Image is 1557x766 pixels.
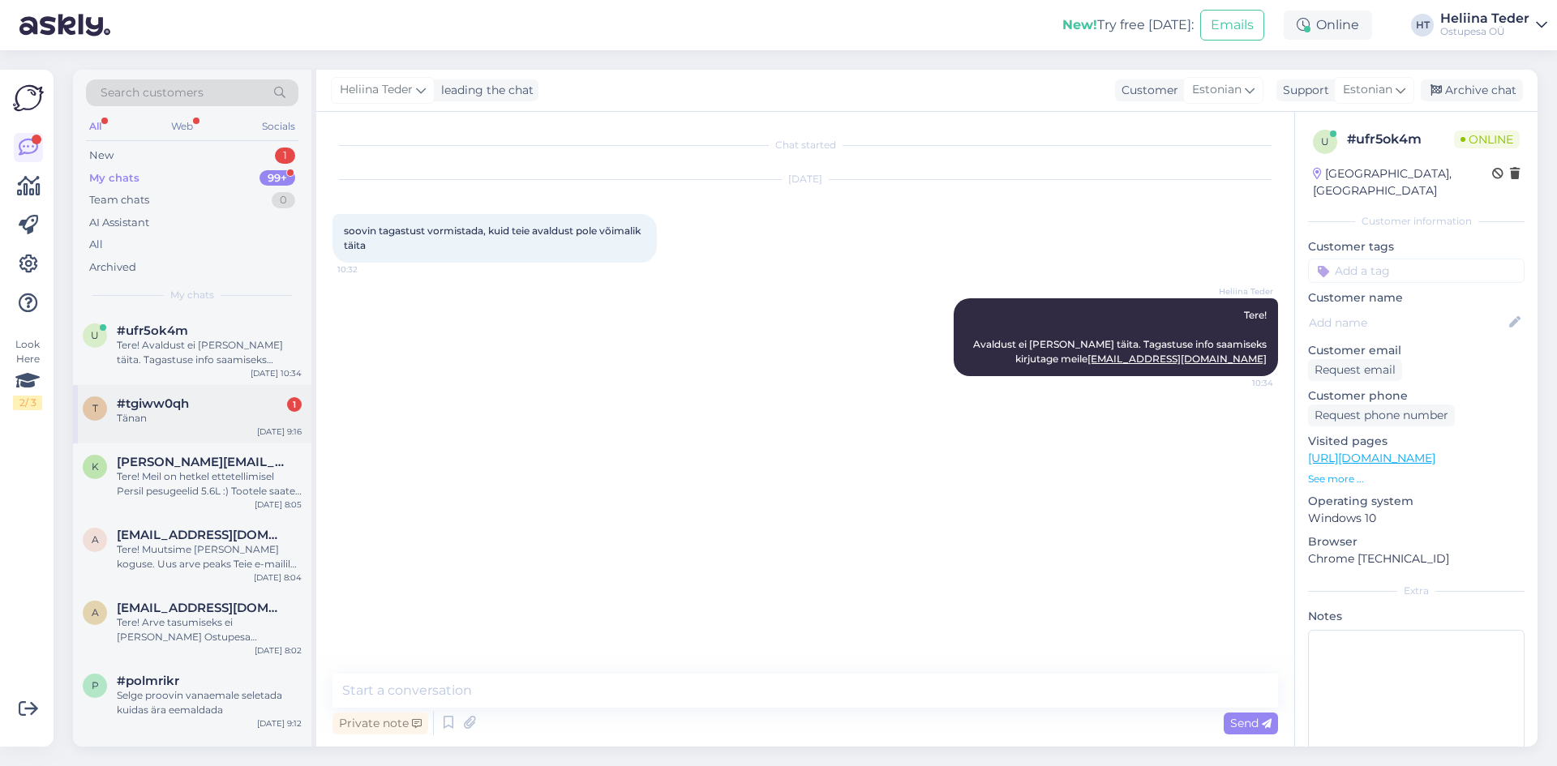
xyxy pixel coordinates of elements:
[1421,79,1523,101] div: Archive chat
[257,717,302,730] div: [DATE] 9:12
[332,713,428,734] div: Private note
[259,116,298,137] div: Socials
[1115,82,1178,99] div: Customer
[117,455,285,469] span: k.targama@gmail.ee
[1308,404,1455,426] div: Request phone number
[1454,131,1520,148] span: Online
[1308,608,1525,625] p: Notes
[13,396,42,410] div: 2 / 3
[1308,359,1402,381] div: Request email
[1313,165,1492,199] div: [GEOGRAPHIC_DATA], [GEOGRAPHIC_DATA]
[287,397,302,412] div: 1
[92,679,99,691] span: p
[1212,285,1273,297] span: Heliina Teder
[275,148,295,164] div: 1
[1087,353,1267,365] a: [EMAIL_ADDRESS][DOMAIN_NAME]
[89,148,114,164] div: New
[1308,342,1525,359] p: Customer email
[340,81,413,99] span: Heliina Teder
[91,329,99,341] span: u
[1308,289,1525,306] p: Customer name
[117,323,188,338] span: #ufr5ok4m
[251,367,302,379] div: [DATE] 10:34
[117,615,302,644] div: Tere! Arve tasumiseks ei [PERSON_NAME] Ostupesa kodulehele sisse logida. [PERSON_NAME] need lahtr...
[92,533,99,546] span: a
[1308,433,1525,450] p: Visited pages
[255,644,302,657] div: [DATE] 8:02
[1308,214,1525,229] div: Customer information
[101,84,204,101] span: Search customers
[1440,12,1547,38] a: Heliina TederOstupesa OÜ
[86,116,105,137] div: All
[1192,81,1242,99] span: Estonian
[168,116,196,137] div: Web
[1308,259,1525,283] input: Add a tag
[117,688,302,717] div: Selge proovin vanaemale seletada kuidas ära eemaldada
[117,601,285,615] span: annelitammsaar23@gmail.com
[1309,314,1506,332] input: Add name
[117,396,189,411] span: #tgiww0qh
[435,82,534,99] div: leading the chat
[1411,14,1434,36] div: HT
[332,138,1278,152] div: Chat started
[1308,533,1525,550] p: Browser
[1343,81,1392,99] span: Estonian
[1308,584,1525,598] div: Extra
[1062,17,1097,32] b: New!
[117,528,285,542] span: annabrett7@hotmail.com
[117,674,179,688] span: #polmrikr
[259,170,295,186] div: 99+
[1230,716,1272,730] span: Send
[89,170,139,186] div: My chats
[1440,25,1529,38] div: Ostupesa OÜ
[255,499,302,511] div: [DATE] 8:05
[344,225,643,251] span: soovin tagastust vormistada, kuid teie avaldust pole võimalik täita
[89,259,136,276] div: Archived
[92,460,99,473] span: k
[1308,493,1525,510] p: Operating system
[1284,11,1372,40] div: Online
[257,426,302,438] div: [DATE] 9:16
[117,411,302,426] div: Tänan
[1308,550,1525,567] p: Chrome [TECHNICAL_ID]
[254,571,302,584] div: [DATE] 8:04
[89,215,149,231] div: AI Assistant
[1308,238,1525,255] p: Customer tags
[13,337,42,410] div: Look Here
[1212,377,1273,389] span: 10:34
[272,192,295,208] div: 0
[170,288,214,302] span: My chats
[337,263,398,276] span: 10:32
[1308,510,1525,527] p: Windows 10
[13,83,44,113] img: Askly Logo
[1440,12,1529,25] div: Heliina Teder
[89,192,149,208] div: Team chats
[117,338,302,367] div: Tere! Avaldust ei [PERSON_NAME] täita. Tagastuse info saamiseks kirjutage meile [EMAIL_ADDRESS][D...
[1308,472,1525,486] p: See more ...
[92,402,98,414] span: t
[1308,451,1435,465] a: [URL][DOMAIN_NAME]
[1308,387,1525,404] p: Customer phone
[332,172,1278,186] div: [DATE]
[117,542,302,571] div: Tere! Muutsime [PERSON_NAME] koguse. Uus arve peaks Teie e-mailile jõudma 10-15 minuti jooksul. :)
[1062,15,1194,35] div: Try free [DATE]:
[89,237,103,253] div: All
[1276,82,1329,99] div: Support
[1347,130,1454,149] div: # ufr5ok4m
[1200,10,1264,41] button: Emails
[1321,135,1329,148] span: u
[92,606,99,618] span: a
[117,469,302,499] div: Tere! Meil on hetkel ettetellimisel Persil pesugeelid 5.6L :) Tootele saate soovi avaldada siin: ...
